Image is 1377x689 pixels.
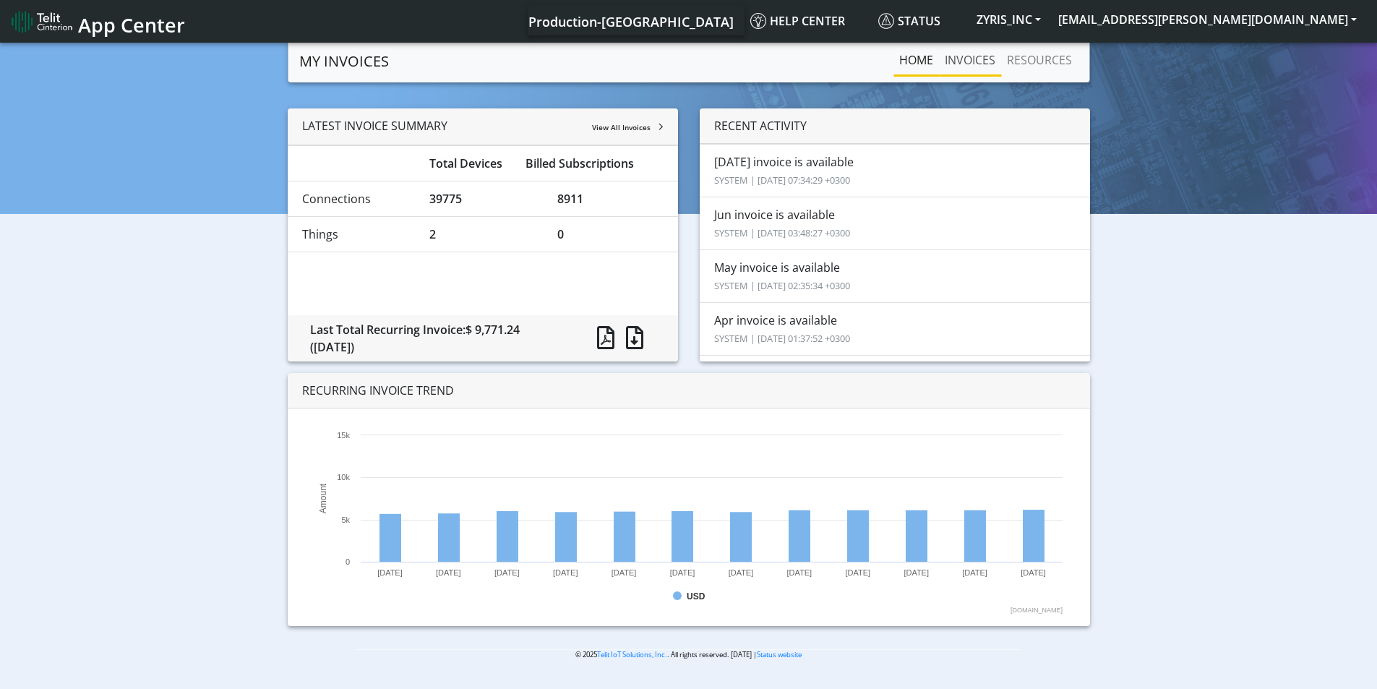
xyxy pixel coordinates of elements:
text: [DATE] [904,568,929,577]
text: [DATE] [845,568,870,577]
p: © 2025 . All rights reserved. [DATE] | [355,649,1022,660]
li: Mar invoice is available [700,355,1090,408]
text: [DATE] [786,568,812,577]
div: RECENT ACTIVITY [700,108,1090,144]
small: SYSTEM | [DATE] 03:48:27 +0300 [714,226,850,239]
text: 10k [337,473,350,482]
text: [DATE] [553,568,578,577]
li: May invoice is available [700,249,1090,303]
img: logo-telit-cinterion-gw-new.png [12,10,72,33]
text: 0 [346,557,350,566]
div: 2 [419,226,546,243]
text: USD [687,591,705,602]
div: Billed Subscriptions [515,155,674,172]
div: 8911 [546,190,674,207]
small: SYSTEM | [DATE] 01:37:52 +0300 [714,332,850,345]
small: SYSTEM | [DATE] 02:35:34 +0300 [714,279,850,292]
img: status.svg [878,13,894,29]
span: $ 9,771.24 [466,322,520,338]
img: knowledge.svg [750,13,766,29]
text: [DATE] [669,568,695,577]
div: ([DATE]) [310,338,564,356]
text: [DATE] [728,568,753,577]
text: 15k [337,431,350,440]
div: RECURRING INVOICE TREND [288,373,1090,408]
a: Telit IoT Solutions, Inc. [597,650,667,659]
button: [EMAIL_ADDRESS][PERSON_NAME][DOMAIN_NAME] [1050,7,1365,33]
div: Things [291,226,419,243]
text: [DATE] [436,568,461,577]
a: App Center [12,6,183,37]
span: Status [878,13,940,29]
span: Production-[GEOGRAPHIC_DATA] [528,13,734,30]
text: [DOMAIN_NAME] [1011,607,1063,614]
div: Connections [291,190,419,207]
a: INVOICES [939,46,1001,74]
button: ZYRIS_INC [968,7,1050,33]
small: SYSTEM | [DATE] 07:34:29 +0300 [714,174,850,187]
div: LATEST INVOICE SUMMARY [288,108,678,145]
span: View All Invoices [592,122,651,132]
a: Home [893,46,939,74]
a: Status website [757,650,802,659]
div: Last Total Recurring Invoice: [299,321,575,356]
div: 39775 [419,190,546,207]
a: Status [872,7,968,35]
li: [DATE] invoice is available [700,144,1090,197]
text: [DATE] [494,568,520,577]
div: Total Devices [419,155,515,172]
text: [DATE] [611,568,636,577]
li: Apr invoice is available [700,302,1090,356]
a: Your current platform instance [528,7,733,35]
text: [DATE] [1021,568,1046,577]
text: [DATE] [962,568,987,577]
a: Help center [745,7,872,35]
span: App Center [78,12,185,38]
text: Amount [318,483,328,513]
div: 0 [546,226,674,243]
li: Jun invoice is available [700,197,1090,250]
text: 5k [341,515,350,524]
span: Help center [750,13,845,29]
a: RESOURCES [1001,46,1078,74]
a: MY INVOICES [299,47,389,76]
text: [DATE] [377,568,403,577]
